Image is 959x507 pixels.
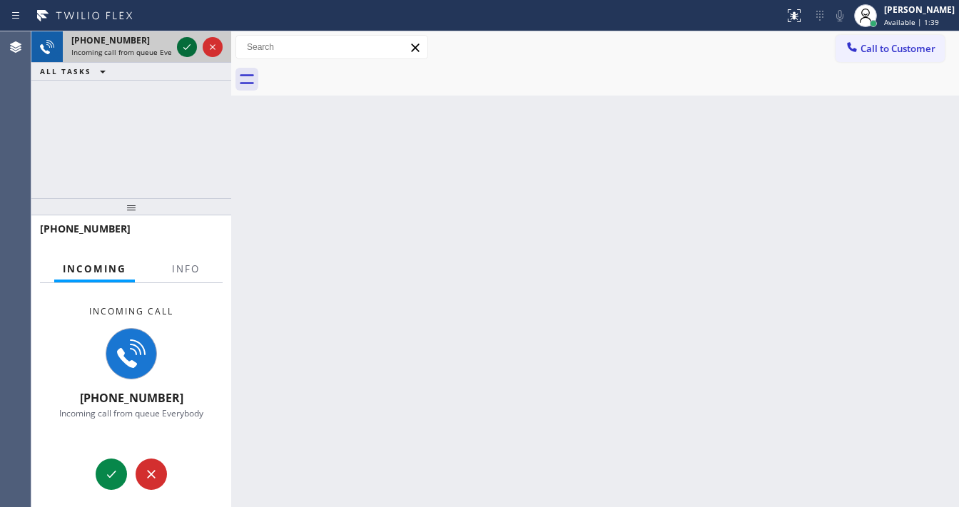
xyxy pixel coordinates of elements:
button: Accept [96,459,127,490]
span: Available | 1:39 [884,17,939,27]
button: Call to Customer [836,35,945,62]
div: [PERSON_NAME] [884,4,955,16]
span: Incoming call from queue Everybody [59,407,203,419]
span: ALL TASKS [40,66,91,76]
button: Info [163,255,208,283]
span: [PHONE_NUMBER] [40,222,131,235]
button: Reject [136,459,167,490]
button: Incoming [54,255,135,283]
span: Info [172,262,200,275]
span: [PHONE_NUMBER] [80,390,183,406]
button: Reject [203,37,223,57]
button: Mute [830,6,850,26]
span: Incoming call [89,305,173,317]
input: Search [236,36,427,58]
span: Call to Customer [861,42,935,55]
span: Incoming call from queue Everybody [71,47,195,57]
span: [PHONE_NUMBER] [71,34,150,46]
span: Incoming [63,262,126,275]
button: Accept [177,37,197,57]
button: ALL TASKS [31,63,120,80]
